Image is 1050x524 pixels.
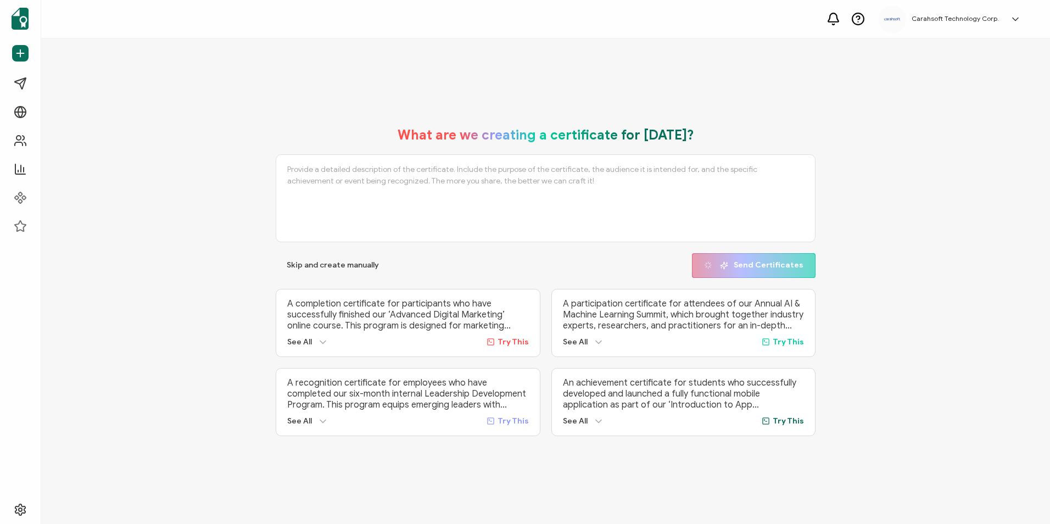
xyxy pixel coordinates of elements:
[276,253,390,278] button: Skip and create manually
[287,298,528,331] p: A completion certificate for participants who have successfully finished our ‘Advanced Digital Ma...
[287,377,528,410] p: A recognition certificate for employees who have completed our six-month internal Leadership Deve...
[884,18,901,21] img: a9ee5910-6a38-4b3f-8289-cffb42fa798b.svg
[563,377,804,410] p: An achievement certificate for students who successfully developed and launched a fully functiona...
[498,416,529,426] span: Try This
[287,337,312,347] span: See All
[287,416,312,426] span: See All
[563,416,588,426] span: See All
[12,8,29,30] img: sertifier-logomark-colored.svg
[912,15,999,23] h5: Carahsoft Technology Corp.
[773,337,804,347] span: Try This
[398,127,694,143] h1: What are we creating a certificate for [DATE]?
[498,337,529,347] span: Try This
[773,416,804,426] span: Try This
[287,261,379,269] span: Skip and create manually
[563,337,588,347] span: See All
[563,298,804,331] p: A participation certificate for attendees of our Annual AI & Machine Learning Summit, which broug...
